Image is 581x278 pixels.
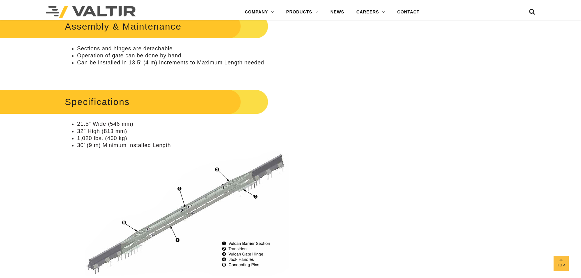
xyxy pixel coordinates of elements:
[77,52,371,59] li: Operation of gate can be done by hand.
[280,6,325,18] a: PRODUCTS
[391,6,425,18] a: CONTACT
[77,121,371,128] li: 21.5″ Wide (546 mm)
[554,262,569,269] span: Top
[77,128,371,135] li: 32″ High (813 mm)
[77,45,371,52] li: Sections and hinges are detachable.
[239,6,280,18] a: COMPANY
[46,6,136,18] img: Valtir
[77,142,371,277] li: 30′ (9 m) Minimum Installed Length
[77,135,371,142] li: 1,020 lbs. (460 kg)
[324,6,350,18] a: NEWS
[77,59,371,66] li: Can be installed in 13.5′ (4 m) increments to Maximum Length needed
[350,6,391,18] a: CAREERS
[554,256,569,271] a: Top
